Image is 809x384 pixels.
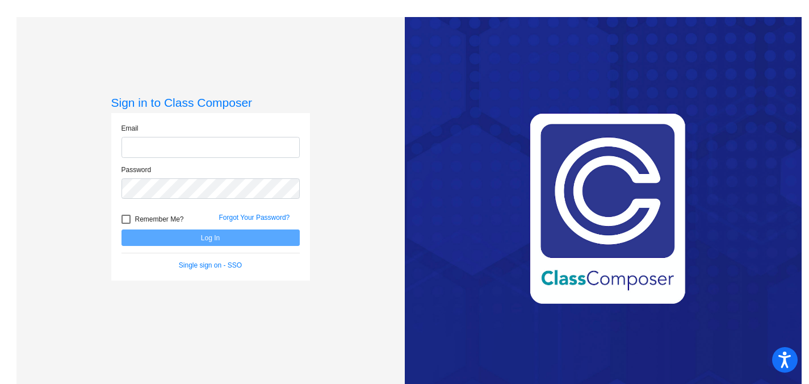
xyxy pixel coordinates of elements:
[121,123,139,133] label: Email
[121,165,152,175] label: Password
[135,212,184,226] span: Remember Me?
[121,229,300,246] button: Log In
[219,214,290,222] a: Forgot Your Password?
[111,95,310,110] h3: Sign in to Class Composer
[179,261,242,269] a: Single sign on - SSO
